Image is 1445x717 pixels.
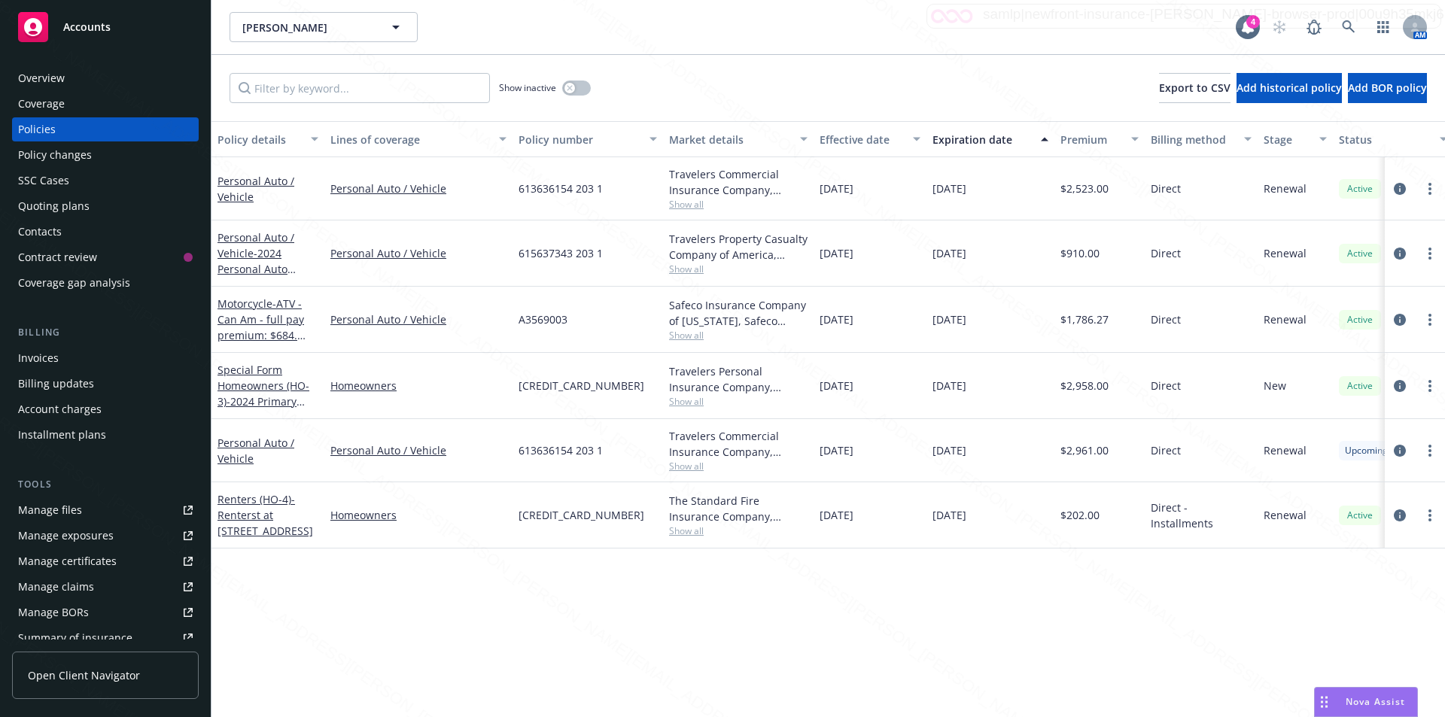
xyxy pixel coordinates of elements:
[1339,132,1431,147] div: Status
[820,181,853,196] span: [DATE]
[1346,695,1405,708] span: Nova Assist
[12,346,199,370] a: Invoices
[12,524,199,548] a: Manage exposures
[12,194,199,218] a: Quoting plans
[1264,12,1294,42] a: Start snowing
[1060,311,1109,327] span: $1,786.27
[218,246,296,292] span: - 2024 Personal Auto Policy
[519,311,567,327] span: A3569003
[330,311,507,327] a: Personal Auto / Vehicle
[18,626,132,650] div: Summary of insurance
[218,436,294,466] a: Personal Auto / Vehicle
[12,600,199,624] a: Manage BORs
[18,92,65,116] div: Coverage
[18,346,59,370] div: Invoices
[932,442,966,458] span: [DATE]
[18,194,90,218] div: Quoting plans
[12,372,199,396] a: Billing updates
[1264,181,1307,196] span: Renewal
[12,271,199,295] a: Coverage gap analysis
[1391,506,1409,524] a: circleInformation
[12,92,199,116] a: Coverage
[18,220,62,244] div: Contacts
[1060,132,1122,147] div: Premium
[18,498,82,522] div: Manage files
[12,498,199,522] a: Manage files
[18,549,117,573] div: Manage certificates
[330,378,507,393] a: Homeowners
[669,395,808,408] span: Show all
[1314,687,1418,717] button: Nova Assist
[499,81,556,94] span: Show inactive
[663,121,814,157] button: Market details
[230,73,490,103] input: Filter by keyword...
[12,575,199,599] a: Manage claims
[1151,311,1181,327] span: Direct
[218,132,302,147] div: Policy details
[18,169,69,193] div: SSC Cases
[932,132,1032,147] div: Expiration date
[330,507,507,523] a: Homeowners
[218,363,313,456] a: Special Form Homeowners (HO-3)
[1151,442,1181,458] span: Direct
[12,245,199,269] a: Contract review
[1151,500,1252,531] span: Direct - Installments
[18,143,92,167] div: Policy changes
[926,121,1054,157] button: Expiration date
[1348,73,1427,103] button: Add BOR policy
[1237,73,1342,103] button: Add historical policy
[1264,378,1286,393] span: New
[669,297,808,329] div: Safeco Insurance Company of [US_STATE], Safeco Insurance
[18,372,94,396] div: Billing updates
[330,132,490,147] div: Lines of coverage
[1060,245,1100,261] span: $910.00
[324,121,513,157] button: Lines of coverage
[1054,121,1145,157] button: Premium
[1264,245,1307,261] span: Renewal
[12,626,199,650] a: Summary of insurance
[18,245,97,269] div: Contract review
[1421,311,1439,329] a: more
[519,507,644,523] span: [CREDIT_CARD_NUMBER]
[1391,442,1409,460] a: circleInformation
[1345,509,1375,522] span: Active
[669,263,808,275] span: Show all
[12,325,199,340] div: Billing
[1264,442,1307,458] span: Renewal
[12,143,199,167] a: Policy changes
[242,20,373,35] span: [PERSON_NAME]
[18,117,56,141] div: Policies
[669,198,808,211] span: Show all
[669,524,808,537] span: Show all
[1421,377,1439,395] a: more
[1151,245,1181,261] span: Direct
[18,271,130,295] div: Coverage gap analysis
[669,166,808,198] div: Travelers Commercial Insurance Company, Travelers Insurance
[669,428,808,460] div: Travelers Commercial Insurance Company, Travelers Insurance
[669,493,808,524] div: The Standard Fire Insurance Company, Travelers Insurance
[932,378,966,393] span: [DATE]
[1060,507,1100,523] span: $202.00
[18,575,94,599] div: Manage claims
[1345,247,1375,260] span: Active
[1151,181,1181,196] span: Direct
[1159,73,1231,103] button: Export to CSV
[519,442,603,458] span: 613636154 203 1
[1151,378,1181,393] span: Direct
[669,460,808,472] span: Show all
[519,132,640,147] div: Policy number
[12,220,199,244] a: Contacts
[218,296,312,390] a: Motorcycle
[1060,181,1109,196] span: $2,523.00
[330,245,507,261] a: Personal Auto / Vehicle
[330,181,507,196] a: Personal Auto / Vehicle
[1315,688,1334,716] div: Drag to move
[1151,132,1235,147] div: Billing method
[12,477,199,492] div: Tools
[1391,311,1409,329] a: circleInformation
[1421,506,1439,524] a: more
[218,492,313,538] a: Renters (HO-4)
[1345,379,1375,393] span: Active
[1421,245,1439,263] a: more
[211,121,324,157] button: Policy details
